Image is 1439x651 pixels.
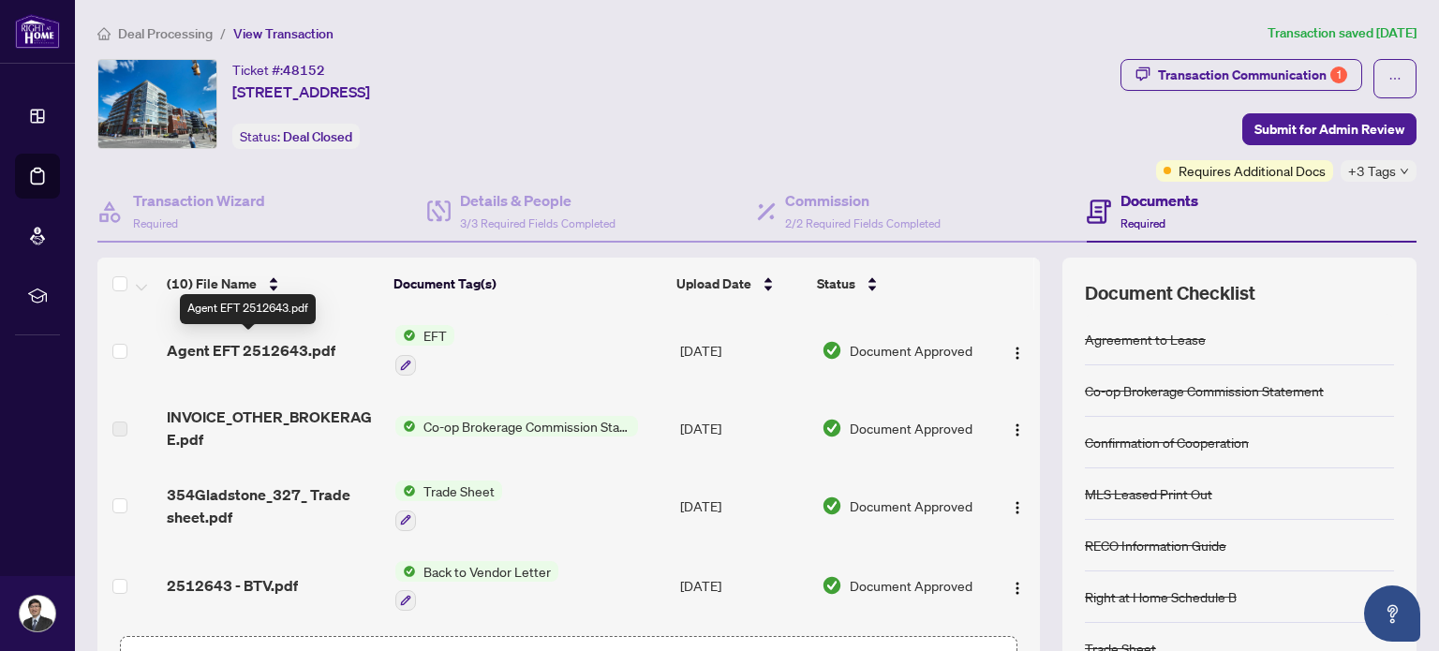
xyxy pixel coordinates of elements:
[1179,160,1326,181] span: Requires Additional Docs
[817,274,855,294] span: Status
[1348,160,1396,182] span: +3 Tags
[167,483,379,528] span: 354Gladstone_327_ Trade sheet.pdf
[850,418,972,438] span: Document Approved
[395,481,502,531] button: Status IconTrade Sheet
[1010,500,1025,515] img: Logo
[1120,189,1198,212] h4: Documents
[283,128,352,145] span: Deal Closed
[97,27,111,40] span: home
[1400,167,1409,176] span: down
[673,466,814,546] td: [DATE]
[395,561,416,582] img: Status Icon
[386,258,670,310] th: Document Tag(s)
[1085,432,1249,452] div: Confirmation of Cooperation
[20,596,55,631] img: Profile Icon
[809,258,985,310] th: Status
[395,416,416,436] img: Status Icon
[1388,72,1402,85] span: ellipsis
[785,189,941,212] h4: Commission
[98,60,216,148] img: IMG-X12322390_1.jpg
[118,25,213,42] span: Deal Processing
[133,189,265,212] h4: Transaction Wizard
[822,418,842,438] img: Document Status
[220,22,226,44] li: /
[159,258,386,310] th: (10) File Name
[233,25,334,42] span: View Transaction
[1085,380,1324,401] div: Co-op Brokerage Commission Statement
[850,340,972,361] span: Document Approved
[395,481,416,501] img: Status Icon
[167,574,298,597] span: 2512643 - BTV.pdf
[822,575,842,596] img: Document Status
[1002,335,1032,365] button: Logo
[1120,216,1165,230] span: Required
[1010,422,1025,437] img: Logo
[1330,67,1347,83] div: 1
[1364,585,1420,642] button: Open asap
[232,81,370,103] span: [STREET_ADDRESS]
[669,258,809,310] th: Upload Date
[1010,581,1025,596] img: Logo
[1002,570,1032,600] button: Logo
[676,274,751,294] span: Upload Date
[460,216,616,230] span: 3/3 Required Fields Completed
[416,481,502,501] span: Trade Sheet
[1268,22,1417,44] article: Transaction saved [DATE]
[1085,329,1206,349] div: Agreement to Lease
[822,340,842,361] img: Document Status
[785,216,941,230] span: 2/2 Required Fields Completed
[167,274,257,294] span: (10) File Name
[460,189,616,212] h4: Details & People
[822,496,842,516] img: Document Status
[1085,586,1237,607] div: Right at Home Schedule B
[416,416,638,436] span: Co-op Brokerage Commission Statement
[167,339,335,362] span: Agent EFT 2512643.pdf
[1002,413,1032,443] button: Logo
[1085,483,1212,504] div: MLS Leased Print Out
[673,391,814,466] td: [DATE]
[395,325,454,376] button: Status IconEFT
[395,561,558,612] button: Status IconBack to Vendor Letter
[395,416,638,436] button: Status IconCo-op Brokerage Commission Statement
[673,310,814,391] td: [DATE]
[1002,491,1032,521] button: Logo
[1010,346,1025,361] img: Logo
[133,216,178,230] span: Required
[673,546,814,627] td: [DATE]
[283,62,325,79] span: 48152
[232,124,360,149] div: Status:
[416,561,558,582] span: Back to Vendor Letter
[180,294,316,324] div: Agent EFT 2512643.pdf
[15,14,60,49] img: logo
[1254,114,1404,144] span: Submit for Admin Review
[850,496,972,516] span: Document Approved
[167,406,379,451] span: INVOICE_OTHER_BROKERAGE.pdf
[416,325,454,346] span: EFT
[1085,280,1255,306] span: Document Checklist
[1085,535,1226,555] div: RECO Information Guide
[1242,113,1417,145] button: Submit for Admin Review
[395,325,416,346] img: Status Icon
[850,575,972,596] span: Document Approved
[232,59,325,81] div: Ticket #:
[1158,60,1347,90] div: Transaction Communication
[1120,59,1362,91] button: Transaction Communication1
